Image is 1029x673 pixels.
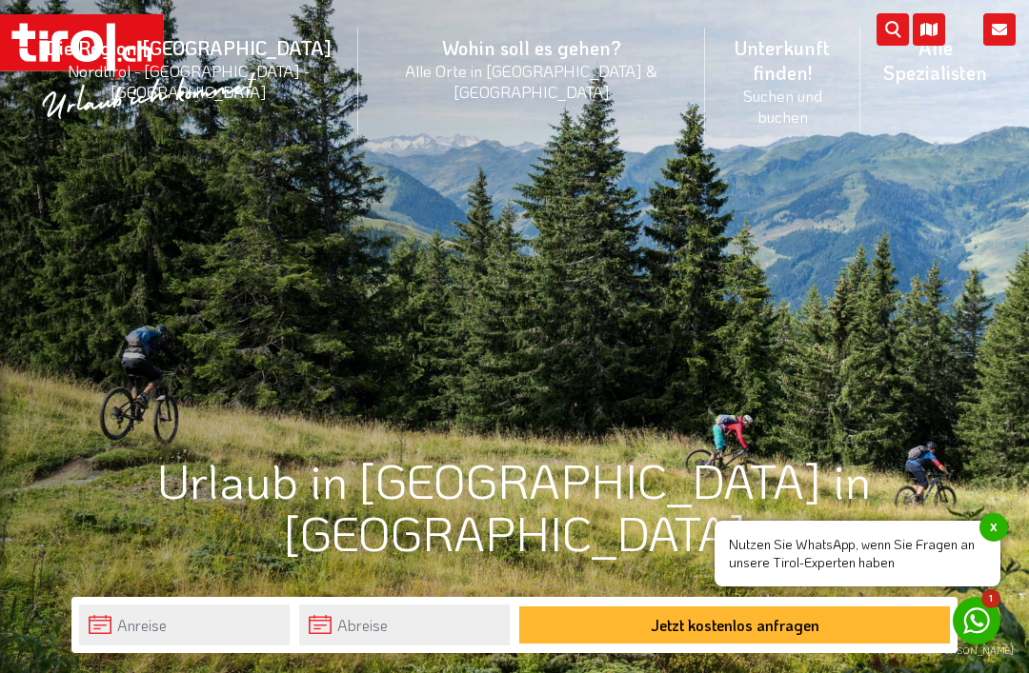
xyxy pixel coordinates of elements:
[860,14,1010,106] a: Alle Spezialisten
[19,14,358,123] a: Die Region [GEOGRAPHIC_DATA]Nordtirol - [GEOGRAPHIC_DATA] - [GEOGRAPHIC_DATA]
[519,606,950,643] button: Jetzt kostenlos anfragen
[299,604,510,645] input: Abreise
[381,60,682,102] small: Alle Orte in [GEOGRAPHIC_DATA] & [GEOGRAPHIC_DATA]
[358,14,705,123] a: Wohin soll es gehen?Alle Orte in [GEOGRAPHIC_DATA] & [GEOGRAPHIC_DATA]
[715,521,1000,586] span: Nutzen Sie WhatsApp, wenn Sie Fragen an unsere Tirol-Experten haben
[983,13,1016,46] i: Kontakt
[42,60,335,102] small: Nordtirol - [GEOGRAPHIC_DATA] - [GEOGRAPHIC_DATA]
[728,85,837,127] small: Suchen und buchen
[979,513,1008,542] span: x
[953,597,1000,644] a: 1 Nutzen Sie WhatsApp, wenn Sie Fragen an unsere Tirol-Experten habenx
[79,604,290,645] input: Anreise
[71,454,958,559] h1: Urlaub in [GEOGRAPHIC_DATA] in [GEOGRAPHIC_DATA]
[705,14,860,148] a: Unterkunft finden!Suchen und buchen
[913,13,945,46] i: Karte öffnen
[981,589,1000,608] span: 1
